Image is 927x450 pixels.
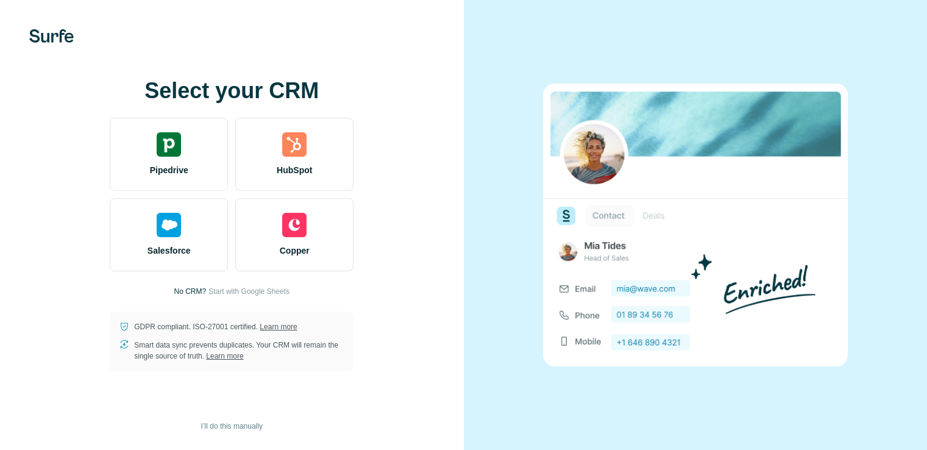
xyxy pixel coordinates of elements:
[282,132,307,157] img: hubspot's logo
[543,84,848,366] img: none image
[134,321,297,332] p: GDPR compliant. ISO-27001 certified.
[280,245,310,257] span: Copper
[174,286,207,297] p: No CRM?
[110,79,353,103] h1: Select your CRM
[157,132,181,157] img: pipedrive's logo
[201,421,263,432] span: I’ll do this manually
[277,164,312,176] span: HubSpot
[282,213,307,237] img: copper's logo
[208,286,289,297] button: Start with Google Sheets
[157,213,181,237] img: salesforce's logo
[134,340,344,362] p: Smart data sync prevents duplicates. Your CRM will remain the single source of truth.
[147,245,191,257] span: Salesforce
[193,417,271,435] button: I’ll do this manually
[150,164,188,176] span: Pipedrive
[260,323,297,331] a: Learn more
[206,352,243,360] a: Learn more
[29,29,74,43] img: Surfe's logo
